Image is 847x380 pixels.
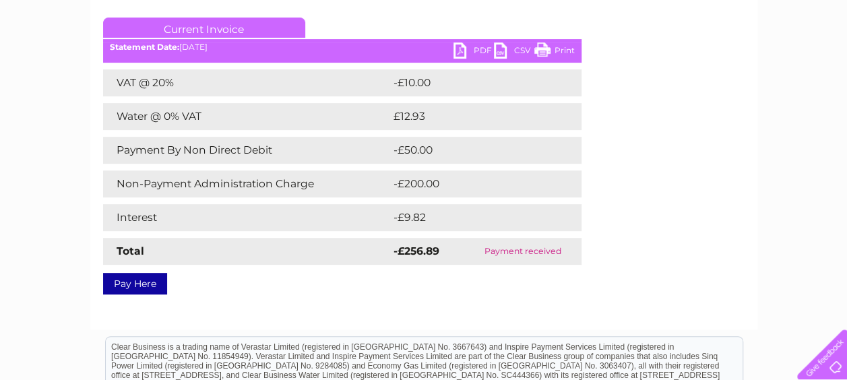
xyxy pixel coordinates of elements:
[390,204,553,231] td: -£9.82
[593,7,686,24] a: 0333 014 3131
[103,204,390,231] td: Interest
[757,57,790,67] a: Contact
[390,170,560,197] td: -£200.00
[803,57,834,67] a: Log out
[390,137,557,164] td: -£50.00
[117,245,144,257] strong: Total
[610,57,635,67] a: Water
[390,103,553,130] td: £12.93
[103,42,582,52] div: [DATE]
[390,69,556,96] td: -£10.00
[464,238,581,265] td: Payment received
[103,273,167,294] a: Pay Here
[534,42,575,62] a: Print
[30,35,98,76] img: logo.png
[103,69,390,96] td: VAT @ 20%
[103,18,305,38] a: Current Invoice
[681,57,722,67] a: Telecoms
[103,170,390,197] td: Non-Payment Administration Charge
[103,137,390,164] td: Payment By Non Direct Debit
[453,42,494,62] a: PDF
[103,103,390,130] td: Water @ 0% VAT
[644,57,673,67] a: Energy
[106,7,743,65] div: Clear Business is a trading name of Verastar Limited (registered in [GEOGRAPHIC_DATA] No. 3667643...
[494,42,534,62] a: CSV
[730,57,749,67] a: Blog
[394,245,439,257] strong: -£256.89
[110,42,179,52] b: Statement Date:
